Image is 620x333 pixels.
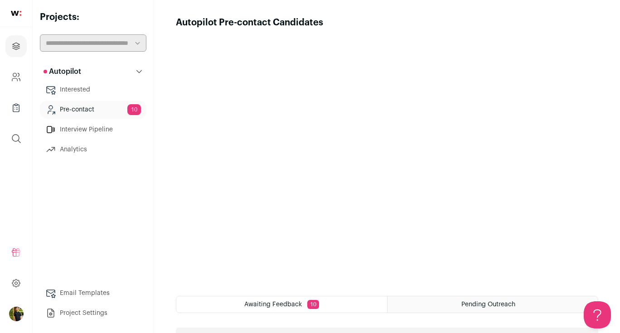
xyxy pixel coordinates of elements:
span: Awaiting Feedback [244,301,302,308]
span: 10 [307,300,319,309]
iframe: Autopilot Calibration [176,29,598,285]
span: Pending Outreach [461,301,515,308]
button: Open dropdown [9,307,24,321]
p: Autopilot [44,66,81,77]
iframe: Help Scout Beacon - Open [584,301,611,328]
a: Project Settings [40,304,146,322]
img: wellfound-shorthand-0d5821cbd27db2630d0214b213865d53afaa358527fdda9d0ea32b1df1b89c2c.svg [11,11,21,16]
a: Projects [5,35,27,57]
a: Company and ATS Settings [5,66,27,88]
h2: Projects: [40,11,146,24]
a: Company Lists [5,97,27,119]
span: 10 [127,104,141,115]
img: 20078142-medium_jpg [9,307,24,321]
a: Email Templates [40,284,146,302]
a: Pre-contact10 [40,101,146,119]
button: Autopilot [40,63,146,81]
a: Interested [40,81,146,99]
a: Interview Pipeline [40,121,146,139]
a: Pending Outreach [387,296,598,313]
a: Analytics [40,140,146,159]
h1: Autopilot Pre-contact Candidates [176,16,323,29]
